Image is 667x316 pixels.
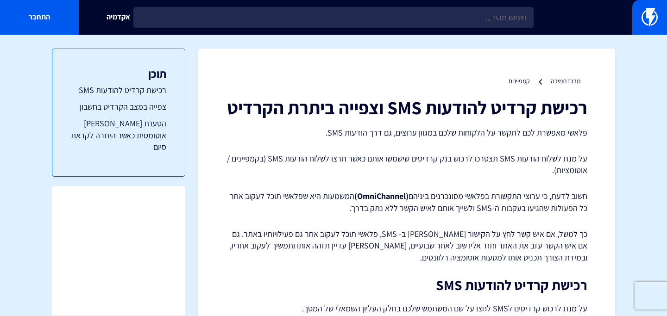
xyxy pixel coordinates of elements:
[226,278,587,293] h2: רכישת קרדיט להודעות SMS
[354,191,409,201] strong: (OmniChannel)
[226,97,587,118] h1: רכישת קרדיט להודעות SMS וצפייה ביתרת הקרדיט
[226,228,587,264] p: כך למשל, אם איש קשר לחץ על הקישור [PERSON_NAME] ב- SMS, פלאשי תוכל לעקוב אחר גם פעילויותיו באתר. ...
[509,77,530,85] a: קמפיינים
[226,153,587,176] p: על מנת לשלוח הודעות SMS תצטרכו לרכוש בנק קרדיטים שישמשו אותם כאשר תרצו לשלוח הודעות SMS (בקמפייני...
[551,77,580,85] a: מרכז תמיכה
[71,101,166,113] a: צפייה במצב הקרדיט בחשבון
[226,190,587,214] p: חשוב לדעת, כי ערוצי התקשורת בפלאשי מסונכרנים ביניהם המשמעות היא שפלאשי תוכל לעקוב אחר כל הפעולות ...
[71,118,166,153] a: הטענת [PERSON_NAME] אוטומטית כאשר היתרה לקראת סיום
[133,7,534,28] input: חיפוש מהיר...
[226,302,587,315] p: על מנת לרכוש קרדיטים לSMS לחצו על שם המשתמש שלכם בחלק העליון השמאלי של המסך.
[71,68,166,80] h3: תוכן
[226,127,587,139] p: פלאשי מאפשרת לכם לתקשר על הלקוחות שלכם במגוון ערוצים, גם דרך הודעות SMS.
[71,84,166,96] a: רכישת קרדיט להודעות SMS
